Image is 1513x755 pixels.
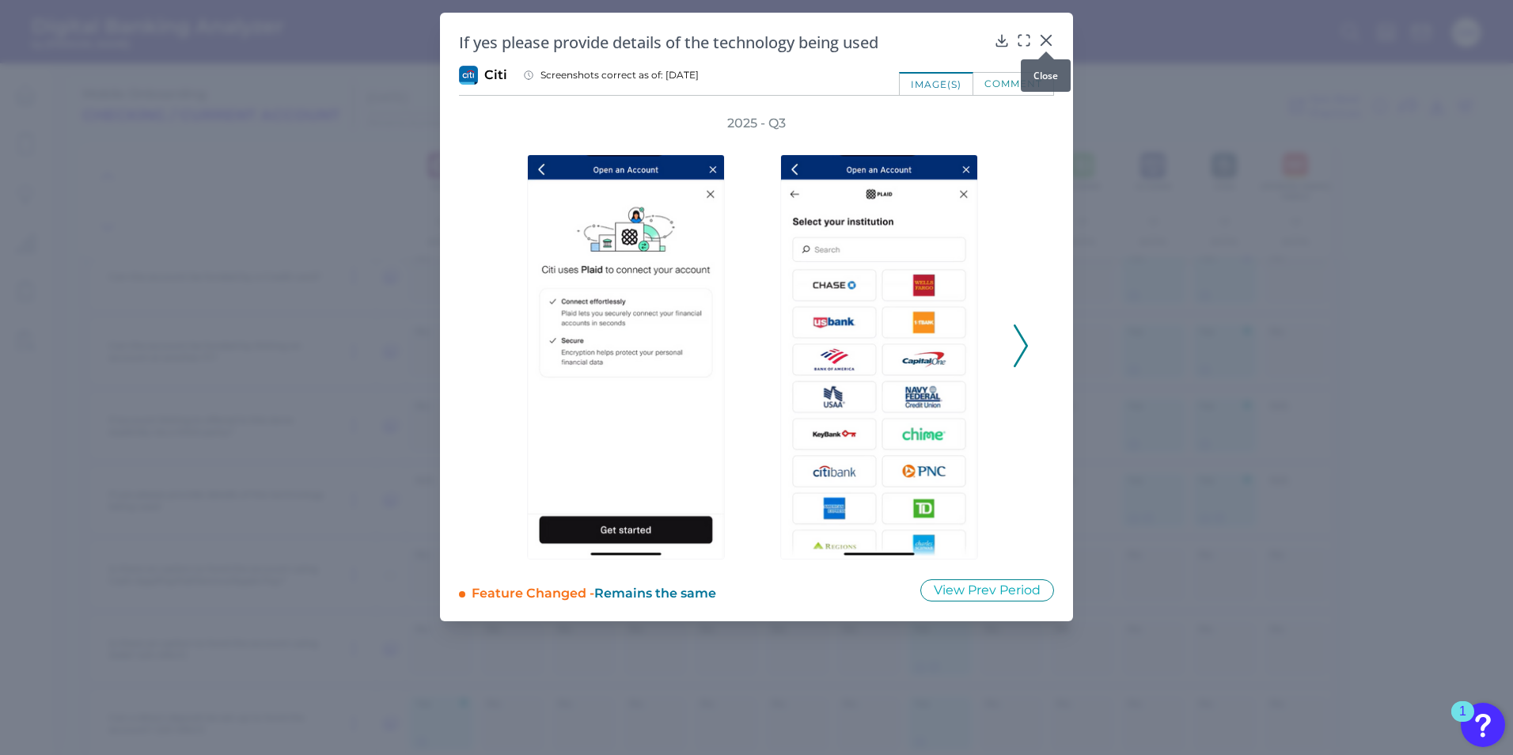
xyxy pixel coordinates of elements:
[780,154,978,560] img: 5804g-Citi-Onboarding-Q3-2025.png
[1021,59,1071,92] div: Close
[527,154,725,560] img: 5804f-Citi-Onboarding-Q3-2025.png
[1461,703,1505,747] button: Open Resource Center, 1 new notification
[973,72,1054,95] div: comment
[484,66,507,84] span: Citi
[920,579,1054,601] button: View Prev Period
[459,66,478,85] img: Citi
[1459,711,1466,732] div: 1
[594,586,716,601] span: Remains the same
[459,32,988,53] h2: If yes please provide details of the technology being used
[472,579,899,602] div: Feature Changed -
[540,69,699,82] span: Screenshots correct as of: [DATE]
[727,115,786,132] h3: 2025 - Q3
[899,72,973,95] div: image(s)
